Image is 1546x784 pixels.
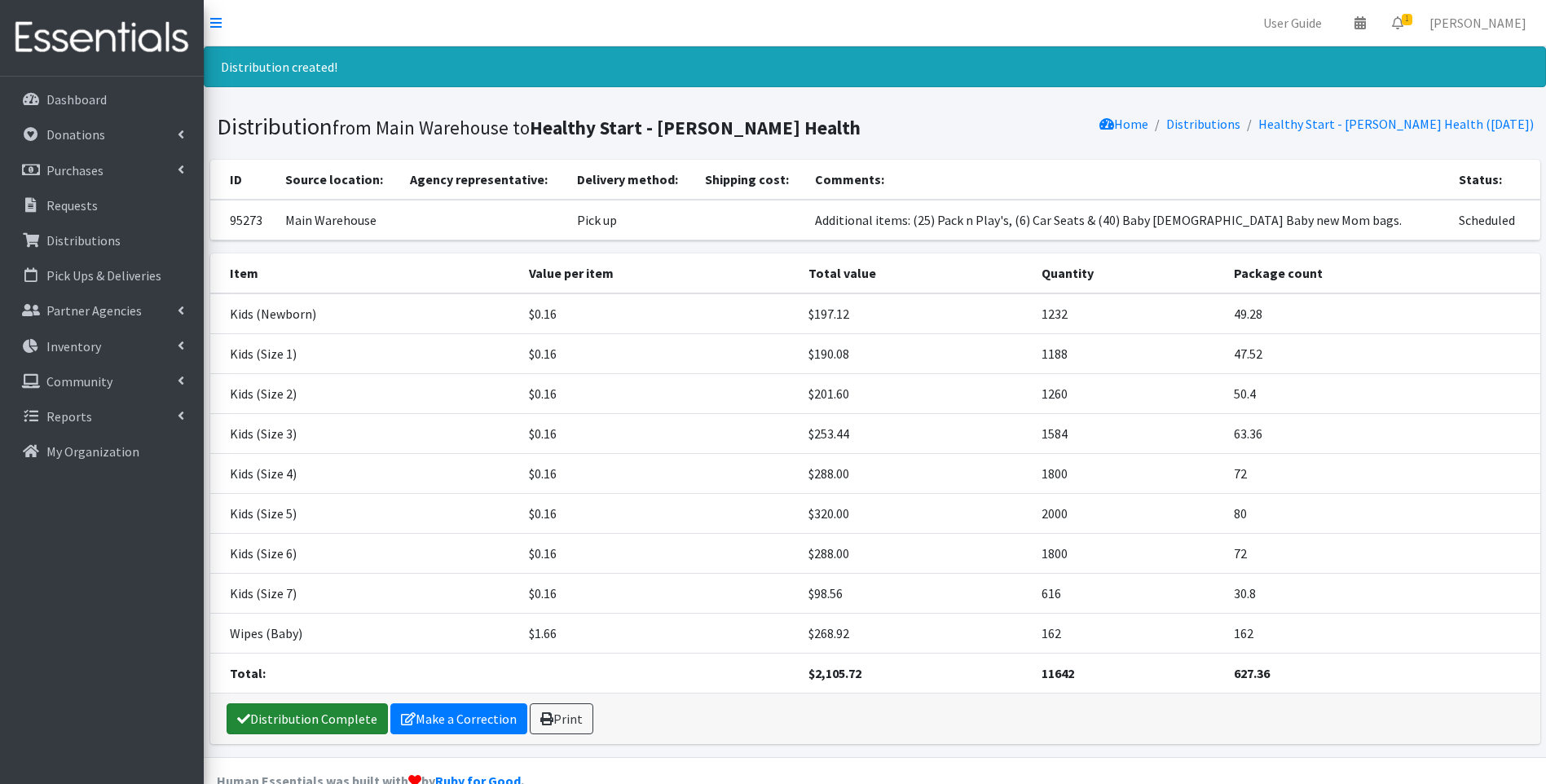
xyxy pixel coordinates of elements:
td: Kids (Size 5) [210,493,520,533]
td: 162 [1032,613,1223,653]
td: $0.16 [519,493,798,533]
th: Agency representative: [400,160,567,200]
td: Wipes (Baby) [210,613,520,653]
td: Kids (Newborn) [210,293,520,334]
td: 1584 [1032,413,1223,453]
td: $201.60 [799,373,1032,413]
td: 1188 [1032,333,1223,373]
td: $288.00 [799,453,1032,493]
strong: Total: [230,665,266,681]
td: $288.00 [799,533,1032,573]
a: Pick Ups & Deliveries [7,259,197,292]
td: $0.16 [519,373,798,413]
a: Dashboard [7,83,197,116]
a: Community [7,365,197,398]
strong: 627.36 [1234,665,1270,681]
td: $0.16 [519,533,798,573]
b: Healthy Start - [PERSON_NAME] Health [530,116,861,139]
td: 47.52 [1224,333,1540,373]
img: HumanEssentials [7,11,197,65]
a: My Organization [7,435,197,468]
h1: Distribution [217,112,870,141]
p: Inventory [46,338,101,355]
td: 616 [1032,573,1223,613]
strong: 11642 [1042,665,1074,681]
p: Donations [46,126,105,143]
a: Make a Correction [390,703,527,734]
td: $1.66 [519,613,798,653]
p: Pick Ups & Deliveries [46,267,161,284]
td: Scheduled [1449,200,1540,240]
td: Kids (Size 2) [210,373,520,413]
a: Distributions [1166,116,1240,132]
td: $0.16 [519,453,798,493]
td: $0.16 [519,333,798,373]
td: 1232 [1032,293,1223,334]
a: Print [530,703,593,734]
td: 162 [1224,613,1540,653]
td: 72 [1224,533,1540,573]
a: Partner Agencies [7,294,197,327]
td: $0.16 [519,413,798,453]
small: from Main Warehouse to [333,116,861,139]
p: Purchases [46,162,104,178]
td: Pick up [567,200,695,240]
td: $268.92 [799,613,1032,653]
p: Community [46,373,112,390]
a: Healthy Start - [PERSON_NAME] Health ([DATE]) [1258,116,1534,132]
td: Kids (Size 4) [210,453,520,493]
a: Inventory [7,330,197,363]
td: 1260 [1032,373,1223,413]
a: Home [1099,116,1148,132]
th: Shipping cost: [695,160,805,200]
td: Kids (Size 6) [210,533,520,573]
p: Distributions [46,232,121,249]
a: Distributions [7,224,197,257]
td: Kids (Size 3) [210,413,520,453]
th: Delivery method: [567,160,695,200]
td: 50.4 [1224,373,1540,413]
a: Requests [7,189,197,222]
td: 1800 [1032,533,1223,573]
th: Total value [799,253,1032,293]
th: Item [210,253,520,293]
td: 1800 [1032,453,1223,493]
a: Donations [7,118,197,151]
td: Kids (Size 1) [210,333,520,373]
a: Distribution Complete [227,703,388,734]
td: $0.16 [519,573,798,613]
th: Quantity [1032,253,1223,293]
th: Comments: [805,160,1449,200]
th: ID [210,160,276,200]
span: 1 [1402,14,1412,25]
td: $0.16 [519,293,798,334]
td: $197.12 [799,293,1032,334]
a: User Guide [1250,7,1335,39]
a: 1 [1379,7,1416,39]
td: 80 [1224,493,1540,533]
a: Reports [7,400,197,433]
p: My Organization [46,443,139,460]
td: 95273 [210,200,276,240]
td: $190.08 [799,333,1032,373]
p: Partner Agencies [46,302,142,319]
td: $253.44 [799,413,1032,453]
td: 63.36 [1224,413,1540,453]
td: $320.00 [799,493,1032,533]
td: 72 [1224,453,1540,493]
p: Requests [46,197,98,214]
strong: $2,105.72 [808,665,861,681]
td: 2000 [1032,493,1223,533]
th: Value per item [519,253,798,293]
td: $98.56 [799,573,1032,613]
th: Status: [1449,160,1540,200]
td: 30.8 [1224,573,1540,613]
th: Package count [1224,253,1540,293]
td: Main Warehouse [275,200,400,240]
a: [PERSON_NAME] [1416,7,1539,39]
p: Reports [46,408,92,425]
td: 49.28 [1224,293,1540,334]
div: Distribution created! [204,46,1546,87]
p: Dashboard [46,91,107,108]
a: Purchases [7,154,197,187]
